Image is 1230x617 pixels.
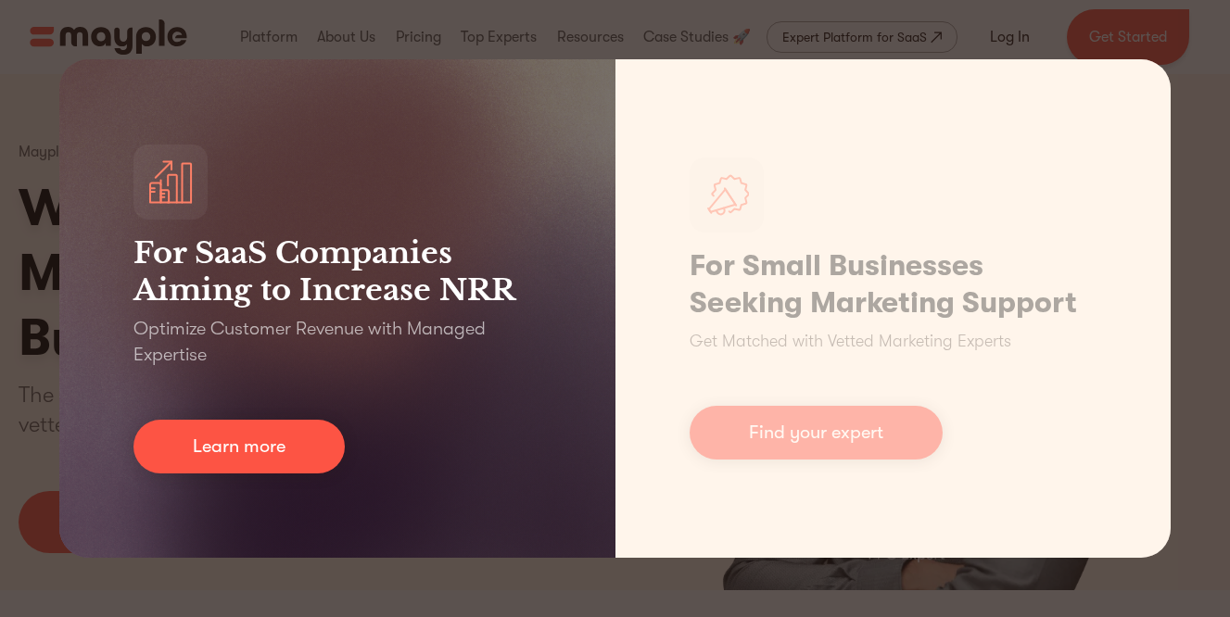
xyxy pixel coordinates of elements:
[690,247,1097,321] h1: For Small Businesses Seeking Marketing Support
[133,234,541,308] h3: For SaaS Companies Aiming to Increase NRR
[133,420,345,473] a: Learn more
[690,406,943,460] a: Find your expert
[690,329,1011,354] p: Get Matched with Vetted Marketing Experts
[133,316,541,368] p: Optimize Customer Revenue with Managed Expertise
